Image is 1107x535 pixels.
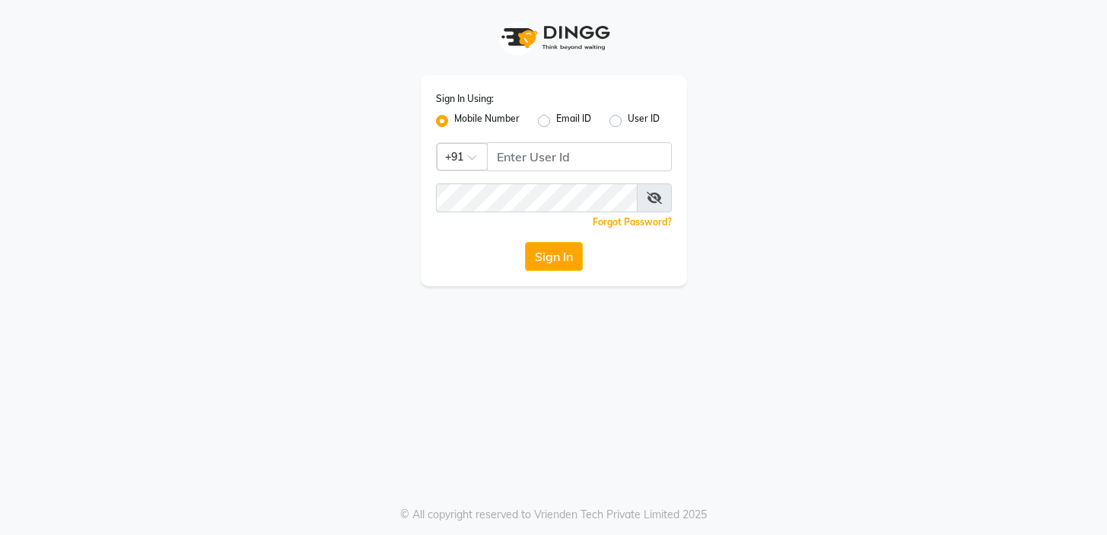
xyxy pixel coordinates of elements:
[556,112,591,130] label: Email ID
[487,142,672,171] input: Username
[525,242,583,271] button: Sign In
[436,183,638,212] input: Username
[436,92,494,106] label: Sign In Using:
[493,15,615,60] img: logo1.svg
[454,112,520,130] label: Mobile Number
[628,112,660,130] label: User ID
[593,216,672,228] a: Forgot Password?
